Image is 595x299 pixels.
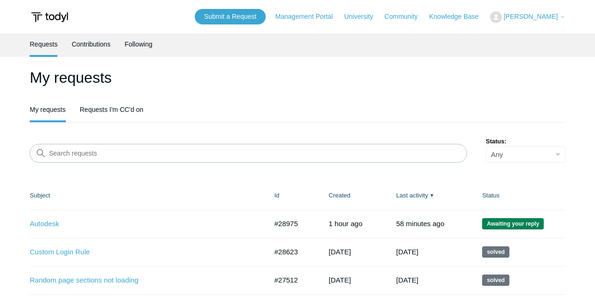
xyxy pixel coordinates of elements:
a: Autodesk [30,219,253,229]
a: Requests [30,33,57,55]
th: Subject [30,181,265,210]
span: This request has been solved [482,246,509,258]
time: 10/11/2025, 16:01 [396,248,418,256]
a: Contributions [71,33,111,55]
a: Last activity▼ [396,192,428,199]
td: #28623 [265,238,319,266]
input: Search requests [30,144,467,163]
time: 10/09/2025, 14:17 [396,276,418,284]
a: Knowledge Base [429,12,488,22]
td: #28975 [265,210,319,238]
td: #27512 [265,266,319,294]
button: [PERSON_NAME] [490,11,565,23]
th: Id [265,181,319,210]
th: Status [473,181,565,210]
a: Custom Login Rule [30,247,253,258]
a: Following [125,33,152,55]
a: Management Portal [275,12,342,22]
a: Submit a Request [195,9,266,24]
a: Random page sections not loading [30,275,253,286]
a: University [344,12,382,22]
time: 10/03/2025, 08:45 [329,248,351,256]
time: 08/18/2025, 13:20 [329,276,351,284]
img: Todyl Support Center Help Center home page [30,8,70,26]
time: 10/15/2025, 09:15 [396,220,444,228]
span: ▼ [429,192,434,199]
a: My requests [30,99,65,120]
time: 10/15/2025, 08:48 [329,220,363,228]
span: [PERSON_NAME] [504,13,558,20]
span: We are waiting for you to respond [482,218,544,229]
a: Community [384,12,427,22]
h1: My requests [30,66,565,89]
label: Status: [486,137,565,146]
span: This request has been solved [482,275,509,286]
a: Created [329,192,350,199]
a: Requests I'm CC'd on [80,99,143,120]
